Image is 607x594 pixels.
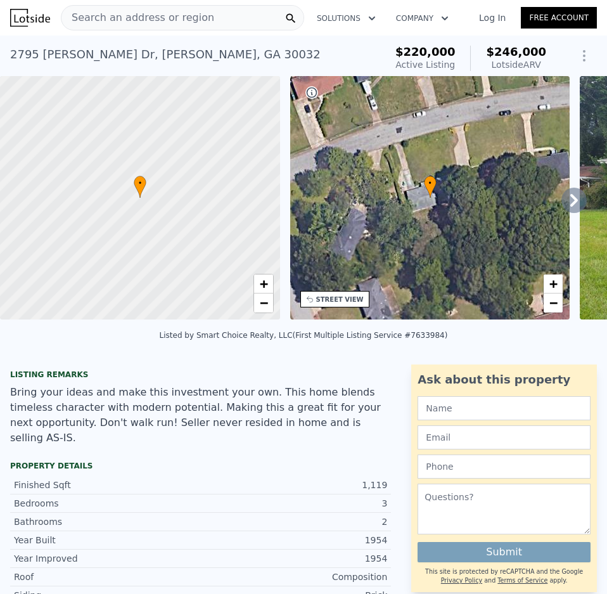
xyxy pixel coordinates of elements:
[441,577,482,584] a: Privacy Policy
[14,497,201,510] div: Bedrooms
[486,58,546,71] div: Lotside ARV
[544,294,563,313] a: Zoom out
[544,274,563,294] a: Zoom in
[549,295,558,311] span: −
[10,46,321,63] div: 2795 [PERSON_NAME] Dr , [PERSON_NAME] , GA 30032
[201,552,388,565] div: 1954
[14,479,201,491] div: Finished Sqft
[395,45,456,58] span: $220,000
[395,60,455,70] span: Active Listing
[10,9,50,27] img: Lotside
[201,515,388,528] div: 2
[572,43,597,68] button: Show Options
[549,276,558,292] span: +
[418,542,591,562] button: Submit
[497,577,547,584] a: Terms of Service
[160,331,448,340] div: Listed by Smart Choice Realty, LLC (First Multiple Listing Service #7633984)
[201,479,388,491] div: 1,119
[418,425,591,449] input: Email
[254,274,273,294] a: Zoom in
[10,461,391,471] div: Property details
[521,7,597,29] a: Free Account
[486,45,546,58] span: $246,000
[14,571,201,583] div: Roof
[259,295,267,311] span: −
[386,7,459,30] button: Company
[134,178,146,189] span: •
[14,515,201,528] div: Bathrooms
[201,534,388,546] div: 1954
[316,295,364,304] div: STREET VIEW
[201,571,388,583] div: Composition
[61,10,214,25] span: Search an address or region
[418,567,591,586] div: This site is protected by reCAPTCHA and the Google and apply.
[134,176,146,198] div: •
[10,370,391,380] div: Listing remarks
[259,276,267,292] span: +
[418,396,591,420] input: Name
[201,497,388,510] div: 3
[418,371,591,389] div: Ask about this property
[254,294,273,313] a: Zoom out
[307,7,386,30] button: Solutions
[464,11,521,24] a: Log In
[10,385,391,446] div: Bring your ideas and make this investment your own. This home blends timeless character with mode...
[424,178,437,189] span: •
[14,552,201,565] div: Year Improved
[424,176,437,198] div: •
[418,455,591,479] input: Phone
[14,534,201,546] div: Year Built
